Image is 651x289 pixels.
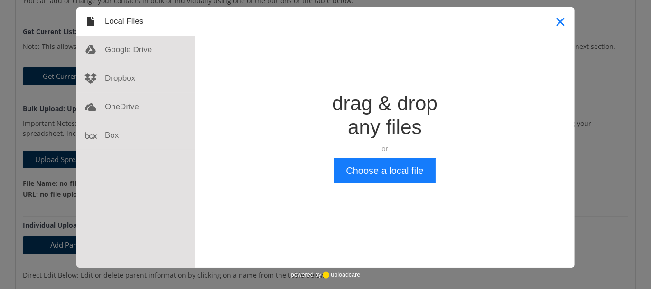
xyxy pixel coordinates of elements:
[546,7,575,36] button: Close
[76,36,195,64] div: Google Drive
[76,121,195,150] div: Box
[76,93,195,121] div: OneDrive
[291,268,360,282] div: powered by
[332,144,437,154] div: or
[76,64,195,93] div: Dropbox
[334,158,435,183] button: Choose a local file
[321,271,360,279] a: uploadcare
[332,92,437,139] div: drag & drop any files
[76,7,195,36] div: Local Files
